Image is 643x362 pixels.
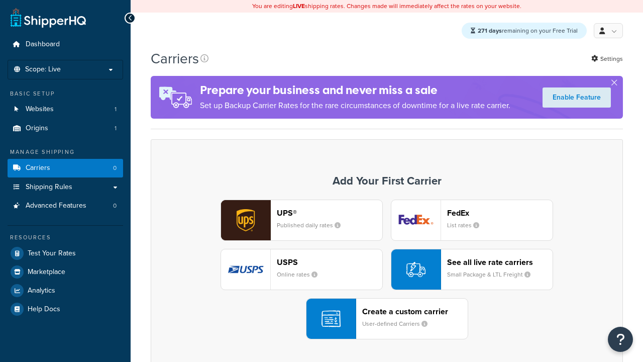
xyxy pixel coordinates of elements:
[115,105,117,114] span: 1
[447,270,539,279] small: Small Package & LTL Freight
[26,124,48,133] span: Origins
[28,249,76,258] span: Test Your Rates
[447,208,553,218] header: FedEx
[26,183,72,192] span: Shipping Rules
[462,23,587,39] div: remaining on your Free Trial
[28,268,65,277] span: Marketplace
[8,233,123,242] div: Resources
[8,159,123,177] li: Carriers
[8,119,123,138] a: Origins 1
[221,249,270,290] img: usps logo
[478,26,502,35] strong: 271 days
[11,8,86,28] a: ShipperHQ Home
[8,282,123,300] a: Analytics
[26,164,50,172] span: Carriers
[391,200,553,241] button: fedEx logoFedExList rates
[277,221,349,230] small: Published daily rates
[321,309,341,328] img: icon-carrier-custom-c93b8a24.svg
[543,87,611,108] a: Enable Feature
[221,249,383,290] button: usps logoUSPSOnline rates
[8,89,123,98] div: Basic Setup
[113,164,117,172] span: 0
[25,65,61,74] span: Scope: Live
[8,159,123,177] a: Carriers 0
[200,99,510,113] p: Set up Backup Carrier Rates for the rare circumstances of downtime for a live rate carrier.
[28,305,60,314] span: Help Docs
[293,2,305,11] b: LIVE
[151,76,200,119] img: ad-rules-rateshop-fe6ec290ccb7230408bd80ed9643f0289d75e0ffd9eb532fc0e269fcd187b520.png
[277,270,326,279] small: Online rates
[26,40,60,49] span: Dashboard
[391,200,441,240] img: fedEx logo
[8,300,123,318] a: Help Docs
[447,221,487,230] small: List rates
[447,257,553,267] header: See all live rate carriers
[26,202,86,210] span: Advanced Features
[391,249,553,290] button: See all live rate carriersSmall Package & LTL Freight
[8,35,123,54] a: Dashboard
[8,197,123,215] a: Advanced Features 0
[306,298,468,339] button: Create a custom carrierUser-defined Carriers
[591,52,623,66] a: Settings
[8,100,123,119] a: Websites 1
[8,263,123,281] a: Marketplace
[406,260,425,279] img: icon-carrier-liverate-becf4550.svg
[8,119,123,138] li: Origins
[221,200,383,241] button: ups logoUPS®Published daily rates
[8,244,123,262] a: Test Your Rates
[115,124,117,133] span: 1
[608,327,633,352] button: Open Resource Center
[161,175,612,187] h3: Add Your First Carrier
[8,197,123,215] li: Advanced Features
[8,178,123,197] a: Shipping Rules
[362,307,468,316] header: Create a custom carrier
[200,82,510,99] h4: Prepare your business and never miss a sale
[221,200,270,240] img: ups logo
[113,202,117,210] span: 0
[362,319,436,328] small: User-defined Carriers
[8,148,123,156] div: Manage Shipping
[26,105,54,114] span: Websites
[151,49,199,68] h1: Carriers
[8,100,123,119] li: Websites
[28,287,55,295] span: Analytics
[277,257,382,267] header: USPS
[277,208,382,218] header: UPS®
